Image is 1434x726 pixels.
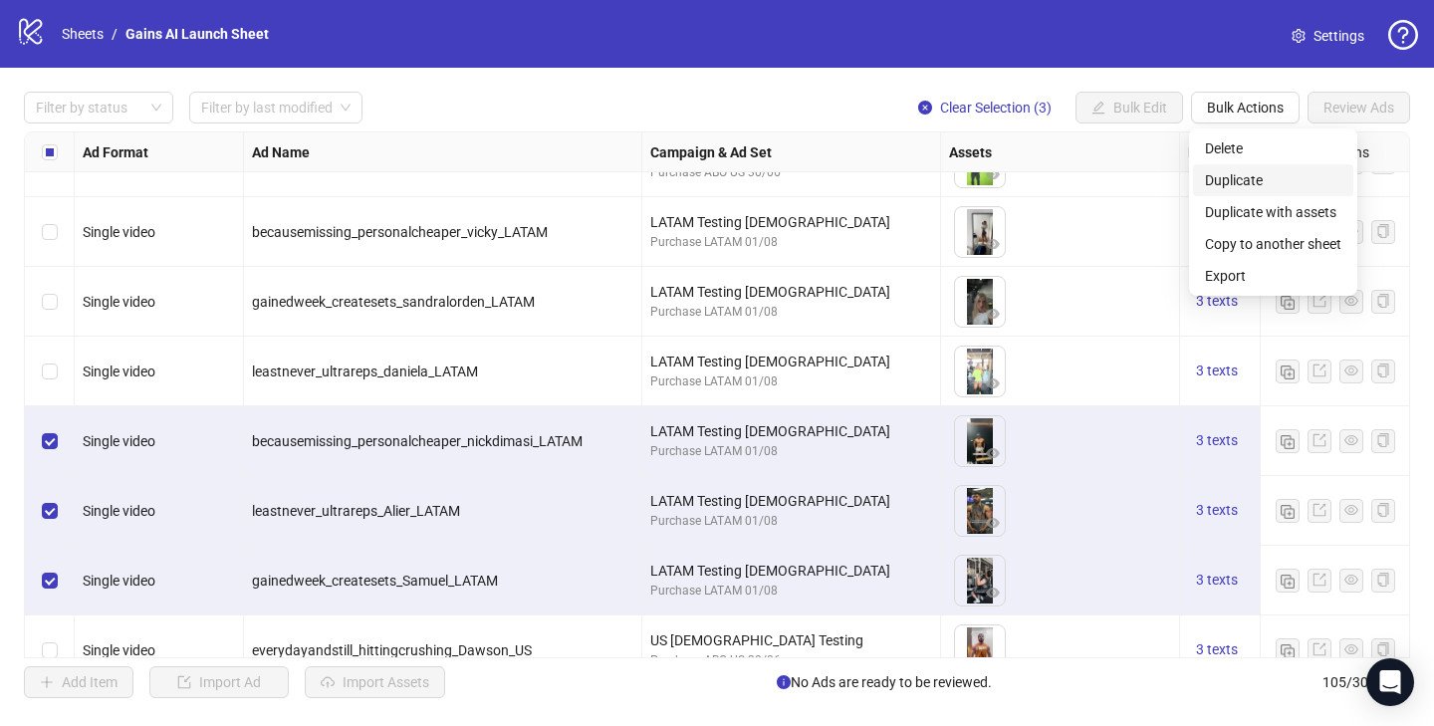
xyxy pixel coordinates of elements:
div: Resize Assets column [1174,132,1179,171]
div: Resize Ad Format column [238,132,243,171]
div: Resize Campaign & Ad Set column [935,132,940,171]
div: Purchase ABO US 30/06 [650,651,932,670]
span: export [1313,433,1326,447]
div: Select row 76 [25,197,75,267]
div: Purchase LATAM 01/08 [650,233,932,252]
span: Single video [83,573,155,589]
span: question-circle [1388,20,1418,50]
span: everydayandstill_hittingcrushing_Dawson_US [252,642,532,658]
span: Duplicate with assets [1205,201,1341,223]
button: Duplicate [1276,429,1300,453]
button: Duplicate [1276,360,1300,383]
span: info-circle [777,675,791,689]
div: Purchase LATAM 01/08 [650,512,932,531]
div: Select row 78 [25,337,75,406]
span: 3 texts [1196,432,1238,448]
span: Single video [83,503,155,519]
span: export [1313,363,1326,377]
span: Bulk Actions [1207,100,1284,116]
div: Purchase LATAM 01/08 [650,372,932,391]
span: eye [1344,642,1358,656]
span: Clear Selection (3) [940,100,1052,116]
span: Single video [83,224,155,240]
button: Duplicate [1276,569,1300,593]
button: Duplicate [1276,638,1300,662]
span: 3 texts [1196,502,1238,518]
button: 3 texts [1188,638,1246,662]
span: eye [1344,573,1358,587]
div: LATAM Testing [DEMOGRAPHIC_DATA] [650,490,932,512]
span: Single video [83,294,155,310]
span: leastnever_ultrareps_Alier_LATAM [252,503,460,519]
span: leastnever_ultrareps_daniela_LATAM [252,363,478,379]
img: Asset 1 [955,486,1005,536]
button: Review Ads [1308,92,1410,123]
span: eye [986,307,1000,321]
span: eye [986,516,1000,530]
strong: Ad Name [252,141,310,163]
span: Single video [83,642,155,658]
strong: Campaign & Ad Set [650,141,772,163]
span: 3 texts [1196,363,1238,378]
strong: Headlines [1188,141,1253,163]
span: eye [986,586,1000,600]
div: Select all rows [25,132,75,172]
button: 3 texts [1188,290,1246,314]
button: 3 texts [1188,569,1246,593]
span: No Ads are ready to be reviewed. [777,671,992,693]
span: eye [1344,363,1358,377]
div: LATAM Testing [DEMOGRAPHIC_DATA] [650,351,932,372]
button: Bulk Edit [1075,92,1183,123]
div: Select row 77 [25,267,75,337]
button: Clear Selection (3) [902,92,1068,123]
span: 3 texts [1196,572,1238,588]
div: LATAM Testing [DEMOGRAPHIC_DATA] [650,420,932,442]
span: Delete [1205,137,1341,159]
button: 3 texts [1188,360,1246,383]
span: Settings [1314,25,1364,47]
div: Purchase LATAM 01/08 [650,582,932,601]
button: Preview [981,233,1005,257]
span: Copy to another sheet [1205,233,1341,255]
span: gainedweek_createsets_sandralorden_LATAM [252,294,535,310]
span: Duplicate [1205,169,1341,191]
a: Settings [1276,20,1380,52]
span: eye [986,376,1000,390]
img: Asset 1 [955,207,1005,257]
button: Add Item [24,666,133,698]
span: close-circle [918,101,932,115]
div: Select row 82 [25,615,75,685]
div: Purchase ABO US 30/06 [650,163,932,182]
span: eye [986,167,1000,181]
img: Asset 1 [955,277,1005,327]
a: Gains AI Launch Sheet [121,23,273,45]
a: Sheets [58,23,108,45]
button: Bulk Actions [1191,92,1300,123]
span: export [1313,642,1326,656]
button: Preview [981,372,1005,396]
div: Select row 80 [25,476,75,546]
button: Import Assets [305,666,445,698]
button: 3 texts [1188,499,1246,523]
div: US [DEMOGRAPHIC_DATA] Testing [650,629,932,651]
span: eye [1344,433,1358,447]
button: Preview [981,582,1005,605]
div: Purchase LATAM 01/08 [650,442,932,461]
span: export [1313,294,1326,308]
span: 105 / 300 items [1322,671,1410,693]
div: Resize Ad Name column [636,132,641,171]
img: Asset 1 [955,416,1005,466]
span: gainedweek_createsets_Samuel_LATAM [252,573,498,589]
button: Import Ad [149,666,289,698]
button: Preview [981,651,1005,675]
div: LATAM Testing [DEMOGRAPHIC_DATA] [650,560,932,582]
button: Preview [981,442,1005,466]
span: eye [1344,294,1358,308]
span: setting [1292,29,1306,43]
button: 3 texts [1188,220,1246,244]
div: Select row 81 [25,546,75,615]
button: 3 texts [1188,429,1246,453]
span: Single video [83,433,155,449]
button: Preview [981,163,1005,187]
span: eye [986,237,1000,251]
